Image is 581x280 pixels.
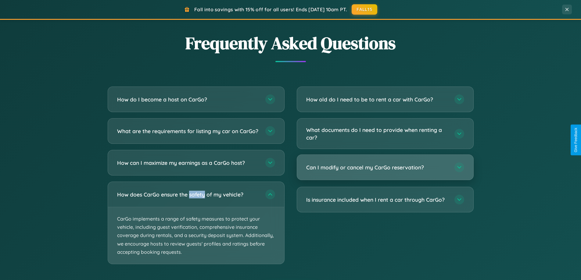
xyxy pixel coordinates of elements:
h3: Can I modify or cancel my CarGo reservation? [306,164,448,171]
h2: Frequently Asked Questions [108,31,474,55]
button: FALL15 [352,4,377,15]
h3: What are the requirements for listing my car on CarGo? [117,127,259,135]
h3: What documents do I need to provide when renting a car? [306,126,448,141]
h3: How do I become a host on CarGo? [117,96,259,103]
h3: How can I maximize my earnings as a CarGo host? [117,159,259,167]
h3: How does CarGo ensure the safety of my vehicle? [117,191,259,198]
p: CarGo implements a range of safety measures to protect your vehicle, including guest verification... [108,207,284,264]
div: Give Feedback [574,128,578,152]
h3: How old do I need to be to rent a car with CarGo? [306,96,448,103]
h3: Is insurance included when I rent a car through CarGo? [306,196,448,204]
span: Fall into savings with 15% off for all users! Ends [DATE] 10am PT. [194,6,347,12]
